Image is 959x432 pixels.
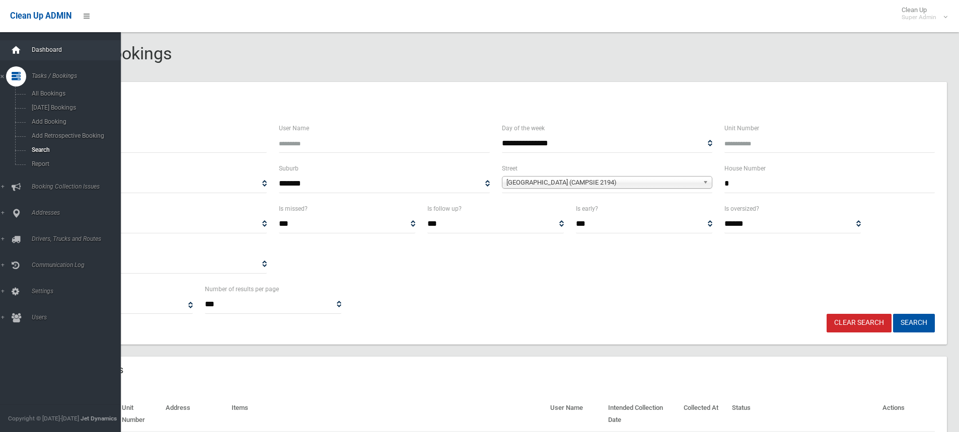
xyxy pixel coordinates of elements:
span: Report [29,160,120,167]
label: Street [502,163,518,174]
span: All Bookings [29,90,120,97]
button: Search [893,314,935,332]
label: Is early? [576,203,598,214]
span: Dashboard [29,46,128,53]
th: Address [162,397,228,431]
th: Actions [878,397,935,431]
label: Is follow up? [427,203,462,214]
strong: Jet Dynamics [81,415,117,422]
span: Add Retrospective Booking [29,132,120,139]
label: Unit Number [724,123,759,134]
label: User Name [279,123,309,134]
span: [DATE] Bookings [29,104,120,111]
label: Number of results per page [205,284,279,295]
span: Users [29,314,128,321]
label: House Number [724,163,766,174]
a: Clear Search [827,314,892,332]
th: Intended Collection Date [604,397,679,431]
span: Clean Up [897,6,946,21]
label: Is oversized? [724,203,759,214]
small: Super Admin [902,14,936,21]
th: User Name [546,397,605,431]
span: Clean Up ADMIN [10,11,71,21]
span: Drivers, Trucks and Routes [29,235,128,242]
th: Collected At [680,397,728,431]
span: Copyright © [DATE]-[DATE] [8,415,79,422]
span: Addresses [29,209,128,216]
span: [GEOGRAPHIC_DATA] (CAMPSIE 2194) [506,177,699,189]
label: Day of the week [502,123,545,134]
th: Status [728,397,878,431]
th: Unit Number [118,397,162,431]
th: Items [228,397,546,431]
label: Suburb [279,163,299,174]
span: Booking Collection Issues [29,183,128,190]
span: Communication Log [29,262,128,269]
label: Is missed? [279,203,308,214]
span: Tasks / Bookings [29,72,128,79]
span: Search [29,146,120,153]
span: Settings [29,288,128,295]
span: Add Booking [29,118,120,125]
